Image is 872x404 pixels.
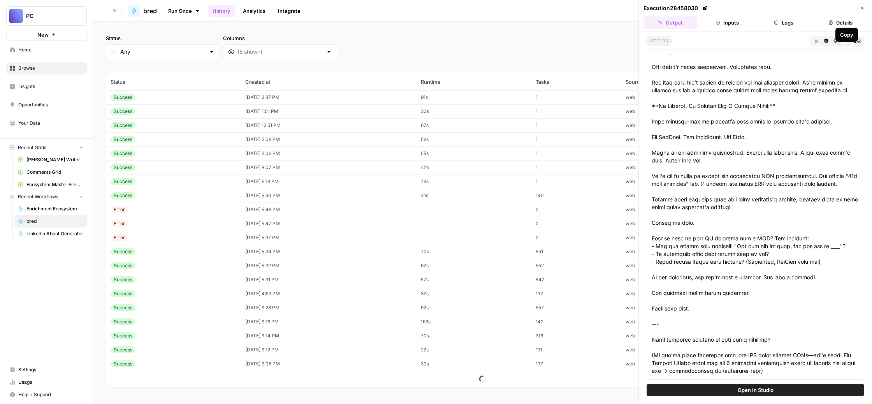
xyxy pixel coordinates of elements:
[643,4,709,12] div: Execution 28458030
[621,118,726,132] td: web
[128,5,157,17] a: bred
[241,217,417,231] td: [DATE] 5:47 PM
[531,161,621,175] td: 1
[621,287,726,301] td: web
[241,189,417,203] td: [DATE] 5:50 PM
[416,301,531,315] td: 92s
[531,245,621,259] td: 551
[14,215,87,228] a: bred
[621,315,726,329] td: web
[6,29,87,41] button: New
[531,73,621,90] th: Tasks
[111,262,135,269] div: Success
[531,231,621,245] td: 0
[111,206,128,213] div: Error
[18,144,46,151] span: Recent Grids
[111,192,135,199] div: Success
[416,315,531,329] td: 169s
[416,357,531,371] td: 30s
[738,386,774,394] span: Open In Studio
[14,178,87,191] a: Ecosystem Master File - SaaS.csv
[111,318,135,325] div: Success
[6,142,87,153] button: Recent Grids
[531,104,621,118] td: 1
[416,273,531,287] td: 57s
[111,150,135,157] div: Success
[416,259,531,273] td: 62s
[26,230,83,237] span: Linkedin About Generator
[416,146,531,161] td: 55s
[241,343,417,357] td: [DATE] 9:12 PM
[111,108,135,115] div: Success
[26,12,73,20] span: PC
[241,203,417,217] td: [DATE] 5:48 PM
[531,90,621,104] td: 1
[241,104,417,118] td: [DATE] 1:01 PM
[416,90,531,104] td: 91s
[6,376,87,388] a: Usage
[223,34,337,42] label: Columns
[143,6,157,16] span: bred
[416,245,531,259] td: 70s
[111,290,135,297] div: Success
[6,191,87,203] button: Recent Workflows
[18,193,58,200] span: Recent Workflows
[241,231,417,245] td: [DATE] 5:37 PM
[416,189,531,203] td: 41s
[26,156,83,163] span: [PERSON_NAME] Writer
[416,175,531,189] td: 79s
[18,46,83,53] span: Home
[111,332,135,339] div: Success
[111,136,135,143] div: Success
[531,357,621,371] td: 137
[14,228,87,240] a: Linkedin About Generator
[106,73,241,90] th: Status
[14,153,87,166] a: [PERSON_NAME] Writer
[26,205,83,212] span: Enrichment Ecosystem
[37,31,49,39] span: New
[241,161,417,175] td: [DATE] 8:07 PM
[18,391,83,398] span: Help + Support
[241,132,417,146] td: [DATE] 2:08 PM
[18,366,83,373] span: Settings
[26,181,83,188] span: Ecosystem Master File - SaaS.csv
[621,343,726,357] td: web
[531,329,621,343] td: 316
[416,329,531,343] td: 70s
[111,94,135,101] div: Success
[416,73,531,90] th: Runtime
[531,175,621,189] td: 1
[416,118,531,132] td: 67s
[531,343,621,357] td: 131
[531,287,621,301] td: 137
[416,132,531,146] td: 56s
[111,178,135,185] div: Success
[111,248,135,255] div: Success
[416,104,531,118] td: 30s
[531,203,621,217] td: 0
[238,5,270,17] a: Analytics
[621,357,726,371] td: web
[621,245,726,259] td: web
[840,31,853,39] div: Copy
[621,203,726,217] td: web
[531,217,621,231] td: 0
[208,5,235,17] a: History
[241,357,417,371] td: [DATE] 9:08 PM
[621,132,726,146] td: web
[6,44,87,56] a: Home
[621,259,726,273] td: web
[241,287,417,301] td: [DATE] 4:53 PM
[241,259,417,273] td: [DATE] 5:32 PM
[531,118,621,132] td: 1
[531,301,621,315] td: 557
[531,273,621,287] td: 547
[14,166,87,178] a: Comments Grid
[531,146,621,161] td: 1
[111,276,135,283] div: Success
[6,62,87,74] a: Browse
[111,164,135,171] div: Success
[241,245,417,259] td: [DATE] 5:34 PM
[18,379,83,386] span: Usage
[757,16,811,29] button: Logs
